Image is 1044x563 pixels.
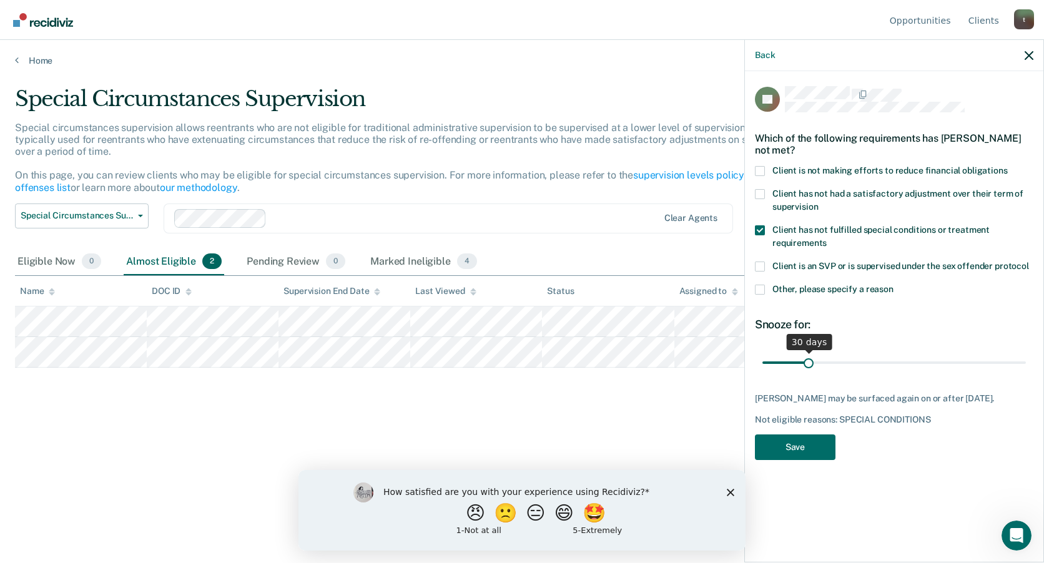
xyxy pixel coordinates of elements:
[15,248,104,276] div: Eligible Now
[15,122,793,193] p: Special circumstances supervision allows reentrants who are not eligible for traditional administ...
[152,286,192,296] div: DOC ID
[772,261,1029,271] span: Client is an SVP or is supervised under the sex offender protocol
[1014,9,1034,29] button: Profile dropdown button
[160,182,237,193] a: our methodology
[283,286,380,296] div: Supervision End Date
[755,50,775,61] button: Back
[202,253,222,270] span: 2
[1002,521,1032,551] iframe: Intercom live chat
[787,334,832,350] div: 30 days
[755,414,1033,425] div: Not eligible reasons: SPECIAL CONDITIONS
[244,248,348,276] div: Pending Review
[15,169,792,193] a: violent offenses list
[772,225,990,248] span: Client has not fulfilled special conditions or treatment requirements
[1014,9,1034,29] div: t
[679,286,738,296] div: Assigned to
[755,393,1033,404] div: [PERSON_NAME] may be surfaced again on or after [DATE].
[755,122,1033,166] div: Which of the following requirements has [PERSON_NAME] not met?
[457,253,477,270] span: 4
[633,169,744,181] a: supervision levels policy
[326,253,345,270] span: 0
[415,286,476,296] div: Last Viewed
[298,470,746,551] iframe: Survey by Kim from Recidiviz
[772,165,1008,175] span: Client is not making efforts to reduce financial obligations
[547,286,574,296] div: Status
[755,318,1033,331] div: Snooze for:
[755,434,835,460] button: Save
[15,86,798,122] div: Special Circumstances Supervision
[20,286,55,296] div: Name
[15,55,1029,66] a: Home
[82,253,101,270] span: 0
[368,248,480,276] div: Marked Ineligible
[124,248,224,276] div: Almost Eligible
[772,188,1023,212] span: Client has not had a satisfactory adjustment over their term of supervision
[21,210,133,221] span: Special Circumstances Supervision
[664,213,717,223] div: Clear agents
[772,284,894,294] span: Other, please specify a reason
[13,13,73,27] img: Recidiviz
